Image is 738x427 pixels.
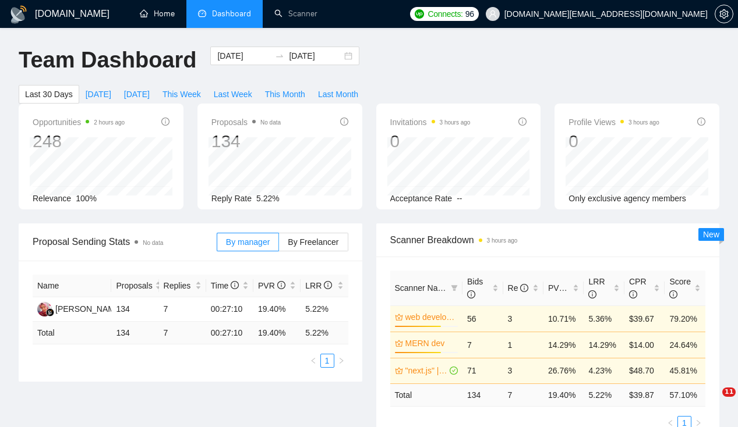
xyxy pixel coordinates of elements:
td: 134 [111,322,158,344]
span: dashboard [198,9,206,17]
td: $ 39.87 [624,383,665,406]
img: gigradar-bm.png [46,308,54,316]
span: right [695,419,702,426]
button: Last Week [207,85,259,104]
span: Proposals [211,115,281,129]
span: Last Month [318,88,358,101]
td: 19.40 % [253,322,301,344]
td: 5.36% [584,305,624,332]
a: DP[PERSON_NAME] [37,304,122,313]
a: web developmnet [405,311,456,323]
span: left [667,419,674,426]
td: 00:27:10 [206,297,253,322]
td: 14.29% [584,332,624,358]
td: 10.71% [543,305,584,332]
span: 11 [722,387,736,397]
td: $14.00 [624,332,665,358]
span: PVR [548,283,575,293]
span: info-circle [520,284,528,292]
td: 14.29% [543,332,584,358]
a: searchScanner [274,9,317,19]
span: Scanner Breakdown [390,233,706,247]
td: 56 [462,305,503,332]
button: Last 30 Days [19,85,79,104]
div: 134 [211,130,281,152]
input: End date [289,49,342,62]
span: left [310,357,317,364]
span: Only exclusive agency members [568,194,686,203]
span: -- [457,194,462,203]
time: 3 hours ago [440,119,471,126]
span: info-circle [161,118,170,126]
td: 3 [503,305,543,332]
th: Name [33,275,111,297]
td: 1 [503,332,543,358]
span: info-circle [629,290,637,298]
td: 5.22% [301,297,348,322]
span: Re [508,283,529,293]
span: info-circle [588,290,596,298]
td: 3 [503,358,543,383]
img: upwork-logo.png [415,9,424,19]
span: Scanner Name [395,283,449,293]
img: logo [9,5,28,24]
span: Acceptance Rate [390,194,453,203]
div: 0 [390,130,471,152]
button: [DATE] [79,85,118,104]
span: info-circle [518,118,527,126]
span: Score [669,277,691,299]
span: info-circle [231,281,239,289]
span: info-circle [697,118,705,126]
li: Next Page [334,354,348,368]
span: Reply Rate [211,194,252,203]
span: Proposals [116,279,152,292]
td: 134 [111,297,158,322]
button: [DATE] [118,85,156,104]
td: 26.76% [543,358,584,383]
button: left [306,354,320,368]
span: right [338,357,345,364]
a: setting [715,9,733,19]
td: $39.67 [624,305,665,332]
span: crown [395,313,403,321]
td: 7 [159,297,206,322]
button: This Month [259,85,312,104]
time: 3 hours ago [628,119,659,126]
td: 24.64% [665,332,705,358]
td: 7 [462,332,503,358]
span: Relevance [33,194,71,203]
button: right [334,354,348,368]
span: swap-right [275,51,284,61]
button: Last Month [312,85,365,104]
span: Opportunities [33,115,125,129]
time: 2 hours ago [94,119,125,126]
span: info-circle [467,290,475,298]
td: $48.70 [624,358,665,383]
iframe: Intercom live chat [698,387,726,415]
td: 19.40 % [543,383,584,406]
td: 45.81% [665,358,705,383]
td: 134 [462,383,503,406]
span: Proposal Sending Stats [33,234,217,249]
button: setting [715,5,733,23]
span: info-circle [340,118,348,126]
div: 248 [33,130,125,152]
span: By manager [226,237,270,247]
span: By Freelancer [288,237,338,247]
span: info-circle [324,281,332,289]
span: [DATE] [124,88,150,101]
span: filter [451,284,458,291]
span: 100% [76,194,97,203]
span: setting [715,9,733,19]
span: No data [260,119,281,126]
span: This Month [265,88,305,101]
td: 57.10 % [665,383,705,406]
a: MERN dev [405,337,456,350]
input: Start date [217,49,270,62]
span: Bids [467,277,483,299]
div: 0 [568,130,659,152]
span: Last 30 Days [25,88,73,101]
span: LRR [588,277,605,299]
td: Total [33,322,111,344]
td: 19.40% [253,297,301,322]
